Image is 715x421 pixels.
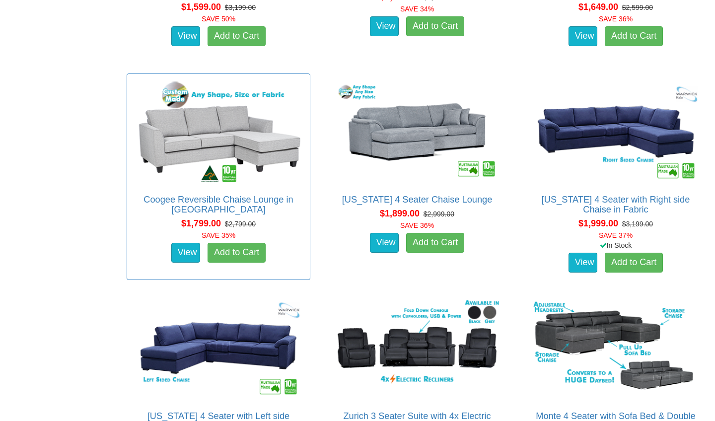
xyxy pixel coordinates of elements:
del: $3,199.00 [225,3,256,11]
a: Add to Cart [605,253,663,273]
span: $1,799.00 [181,218,221,228]
a: View [370,233,399,253]
a: View [171,26,200,46]
img: Zurich 3 Seater Suite with 4x Electric Recliners in Rhino Fabric [331,295,503,401]
img: Monte 4 Seater with Sofa Bed & Double Storage Chaises [529,295,702,401]
span: $1,599.00 [181,2,221,12]
a: View [171,243,200,263]
del: $3,199.00 [622,220,653,228]
font: SAVE 35% [202,231,235,239]
font: SAVE 50% [202,15,235,23]
a: Add to Cart [208,26,266,46]
font: SAVE 36% [599,15,633,23]
img: Arizona 4 Seater with Left side Chaise in Fabric [132,295,305,401]
img: Texas 4 Seater Chaise Lounge [331,79,503,185]
a: Add to Cart [208,243,266,263]
span: $1,899.00 [380,209,420,218]
del: $2,999.00 [424,210,454,218]
font: SAVE 36% [400,221,434,229]
img: Coogee Reversible Chaise Lounge in Fabric [132,79,305,185]
font: SAVE 37% [599,231,633,239]
del: $2,599.00 [622,3,653,11]
img: Arizona 4 Seater with Right side Chaise in Fabric [529,79,702,185]
a: [US_STATE] 4 Seater Chaise Lounge [342,195,493,205]
a: View [569,253,597,273]
del: $2,799.00 [225,220,256,228]
a: Add to Cart [406,16,464,36]
a: Add to Cart [605,26,663,46]
a: View [370,16,399,36]
a: Add to Cart [406,233,464,253]
a: Coogee Reversible Chaise Lounge in [GEOGRAPHIC_DATA] [143,195,293,214]
span: $1,649.00 [578,2,618,12]
a: View [569,26,597,46]
a: [US_STATE] 4 Seater with Right side Chaise in Fabric [542,195,690,214]
font: SAVE 34% [400,5,434,13]
span: $1,999.00 [578,218,618,228]
div: In Stock [522,240,710,250]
